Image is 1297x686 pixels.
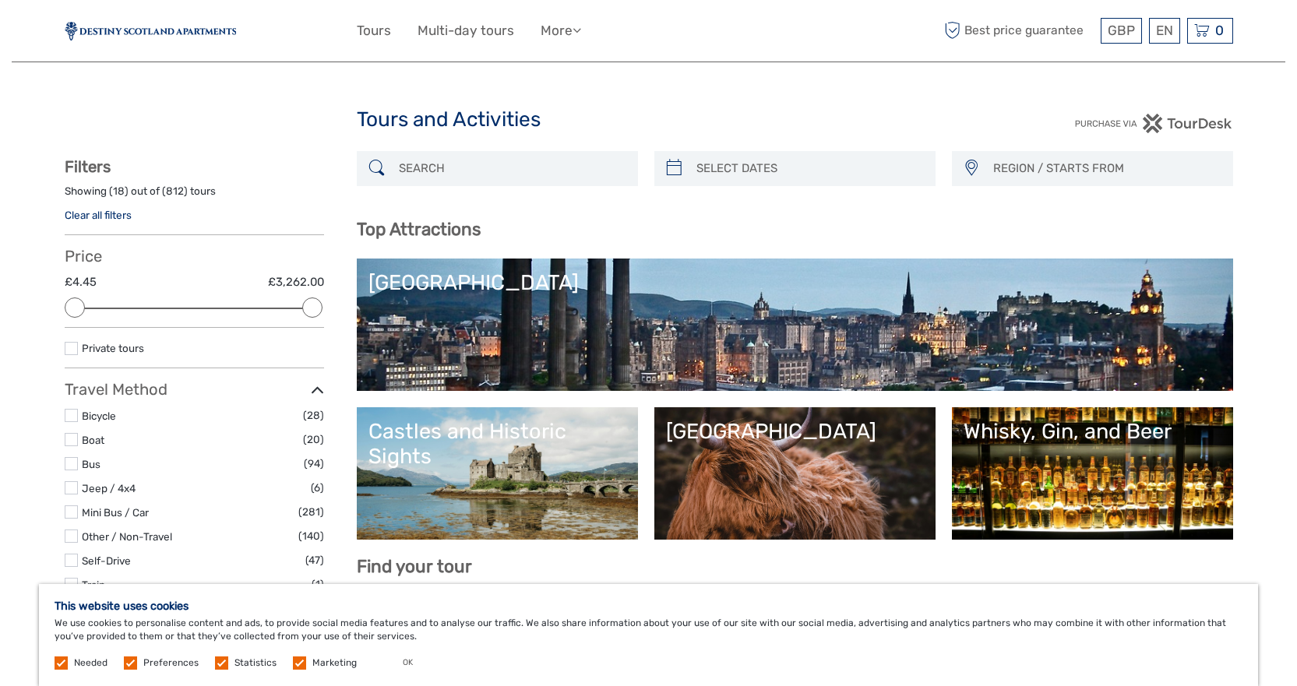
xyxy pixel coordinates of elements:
[298,503,324,521] span: (281)
[418,19,514,42] a: Multi-day tours
[303,431,324,449] span: (20)
[305,551,324,569] span: (47)
[55,600,1242,613] h5: This website uses cookies
[1149,18,1180,44] div: EN
[166,184,184,199] label: 812
[82,530,172,543] a: Other / Non-Travel
[82,554,131,567] a: Self-Drive
[82,458,100,470] a: Bus
[298,527,324,545] span: (140)
[22,27,176,40] p: We're away right now. Please check back later!
[986,156,1225,181] button: REGION / STARTS FROM
[368,270,1221,379] a: [GEOGRAPHIC_DATA]
[82,482,136,494] a: Jeep / 4x4
[39,584,1258,686] div: We use cookies to personalise content and ads, to provide social media features and to analyse ou...
[1213,23,1226,38] span: 0
[179,24,198,43] button: Open LiveChat chat widget
[268,274,324,290] label: £3,262.00
[65,209,132,221] a: Clear all filters
[82,342,144,354] a: Private tours
[65,274,97,290] label: £4.45
[65,380,324,399] h3: Travel Method
[65,247,324,266] h3: Price
[387,655,428,670] button: OK
[312,575,324,593] span: (1)
[357,19,391,42] a: Tours
[82,410,116,422] a: Bicycle
[304,455,324,473] span: (94)
[82,434,104,446] a: Boat
[357,556,472,577] b: Find your tour
[65,22,236,40] img: 2586-5bdb998b-20c5-4af0-9f9c-ddee4a3bcf6d_logo_small.jpg
[311,479,324,497] span: (6)
[74,656,107,670] label: Needed
[964,419,1221,528] a: Whisky, Gin, and Beer
[666,419,924,444] div: [GEOGRAPHIC_DATA]
[393,155,630,182] input: SEARCH
[368,419,626,528] a: Castles and Historic Sights
[541,19,581,42] a: More
[357,107,941,132] h1: Tours and Activities
[1074,114,1232,133] img: PurchaseViaTourDesk.png
[1108,23,1135,38] span: GBP
[303,406,324,424] span: (28)
[234,656,277,670] label: Statistics
[65,157,111,176] strong: Filters
[666,419,924,528] a: [GEOGRAPHIC_DATA]
[690,155,928,182] input: SELECT DATES
[82,506,149,519] a: Mini Bus / Car
[143,656,199,670] label: Preferences
[941,18,1097,44] span: Best price guarantee
[368,270,1221,295] div: [GEOGRAPHIC_DATA]
[368,419,626,470] div: Castles and Historic Sights
[82,579,105,591] a: Train
[65,184,324,208] div: Showing ( ) out of ( ) tours
[964,419,1221,444] div: Whisky, Gin, and Beer
[113,184,125,199] label: 18
[357,219,481,240] b: Top Attractions
[312,656,357,670] label: Marketing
